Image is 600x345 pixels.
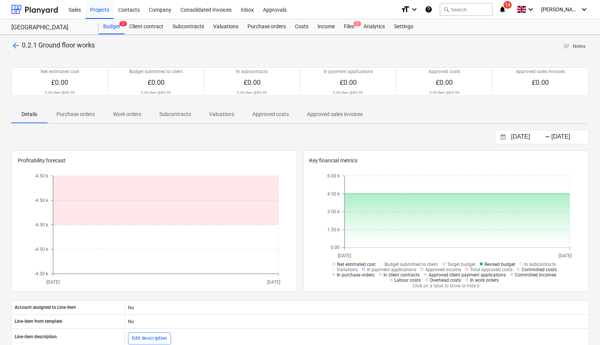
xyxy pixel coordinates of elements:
[327,173,340,179] tspan: 6.00 k
[252,110,289,118] p: Approved costs
[339,19,359,34] a: Files1
[51,78,68,86] span: £0.00
[429,90,460,95] p: 0.00 item @ £0.00
[339,19,359,34] div: Files
[337,272,375,278] span: In purchase orders
[443,6,449,12] span: search
[429,69,460,75] p: Approved costs
[125,316,588,328] div: No
[244,78,261,86] span: £0.00
[430,278,461,283] span: Overhead costs
[148,78,165,86] span: £0.00
[337,262,376,267] span: Net estimated cost
[11,24,90,32] div: [GEOGRAPHIC_DATA]
[313,19,339,34] a: Income
[99,19,125,34] div: Budget
[526,5,535,14] i: keyboard_arrow_down
[436,78,453,86] span: £0.00
[447,262,476,267] span: Target budget
[504,1,512,9] span: 14
[35,222,49,227] tspan: -4.50 k
[168,19,209,34] a: Subcontracts
[35,173,49,179] tspan: -4.50 k
[470,267,513,272] span: Total approved costs
[22,41,95,49] span: 0.2.1 Ground floor works
[515,272,557,278] span: Committed incomes
[516,69,565,75] p: Approved sales invoices
[541,6,579,12] span: [PERSON_NAME]
[128,333,171,345] button: Edit description
[559,253,572,258] tspan: [DATE]
[327,227,340,232] tspan: 1.50 k
[333,90,363,95] p: 0.00 item @ £0.00
[307,110,363,118] p: Approved sales invoices
[510,132,548,142] input: Start Date
[290,19,313,34] a: Costs
[11,41,20,50] span: arrow_back
[497,133,510,142] button: Interact with the calendar and add the check-in date for your trip.
[384,272,420,278] span: In client contracts
[470,278,499,283] span: In work orders
[562,309,600,345] iframe: Chat Widget
[209,110,234,118] p: Valuations
[132,334,167,343] div: Edit description
[209,19,243,34] a: Valuations
[485,262,516,267] span: Revised budget
[324,69,373,75] p: In payment applications
[99,19,125,34] a: Budget2
[129,69,183,75] p: Budget submitted to client
[522,267,557,272] span: Committed costs
[125,302,588,314] div: No
[15,318,62,325] p: Line-item from template
[425,5,432,14] i: Knowledge base
[113,110,141,118] p: Work orders
[499,5,506,14] i: notifications
[550,132,588,142] input: End Date
[532,78,549,86] span: £0.00
[243,19,290,34] a: Purchase orders
[395,278,421,283] span: Labour costs
[267,279,280,285] tspan: [DATE]
[18,157,291,165] p: Profitability forecast
[337,267,358,272] span: Variations
[354,21,361,26] span: 1
[310,157,583,165] p: Key financial metrics
[20,110,38,118] p: Details
[327,209,340,214] tspan: 3.00 k
[15,334,57,340] p: Line-item description
[410,5,419,14] i: keyboard_arrow_down
[41,69,79,75] p: Net estimated cost
[440,3,493,16] button: Search
[322,283,570,289] p: Click on a label to show or hide it
[15,304,76,311] p: Account assigned to Line-item
[385,262,438,267] span: Budget submitted to client
[237,90,267,95] p: 0.00 item @ £0.00
[580,5,589,14] i: keyboard_arrow_down
[340,78,357,86] span: £0.00
[389,19,418,34] a: Settings
[119,21,127,26] span: 2
[425,267,461,272] span: Approved income
[563,43,570,50] span: notes
[338,253,351,258] tspan: [DATE]
[236,69,268,75] p: In subcontracts
[159,110,191,118] p: Subcontracts
[525,262,556,267] span: In subcontracts
[35,198,49,203] tspan: -4.50 k
[401,5,410,14] i: format_size
[560,41,589,52] button: Notes
[359,19,389,34] a: Analytics
[125,19,168,34] a: Client contract
[45,90,75,95] p: 0.00 item @ £0.00
[35,271,49,276] tspan: -4.50 k
[545,135,550,139] div: -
